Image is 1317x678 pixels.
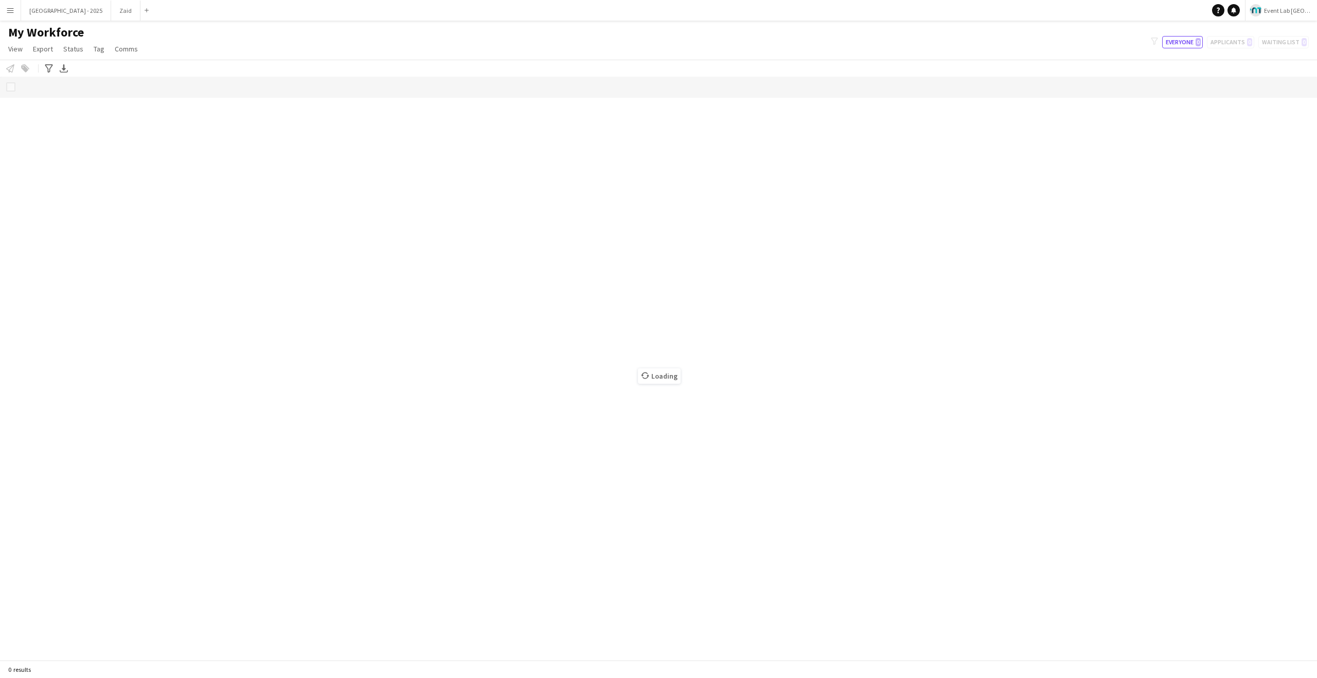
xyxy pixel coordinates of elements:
app-action-btn: Advanced filters [43,62,55,75]
span: Tag [94,44,104,53]
a: Tag [90,42,109,56]
span: 0 [1196,38,1201,46]
a: Comms [111,42,142,56]
span: Status [63,44,83,53]
img: Logo [1250,4,1262,16]
span: Export [33,44,53,53]
span: Event Lab [GEOGRAPHIC_DATA] [1264,7,1313,14]
button: Everyone0 [1162,36,1203,48]
a: Status [59,42,87,56]
a: Export [29,42,57,56]
a: View [4,42,27,56]
app-action-btn: Export XLSX [58,62,70,75]
span: Comms [115,44,138,53]
span: Loading [638,368,681,384]
span: My Workforce [8,25,84,40]
button: [GEOGRAPHIC_DATA] - 2025 [21,1,111,21]
button: Zaid [111,1,140,21]
span: View [8,44,23,53]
